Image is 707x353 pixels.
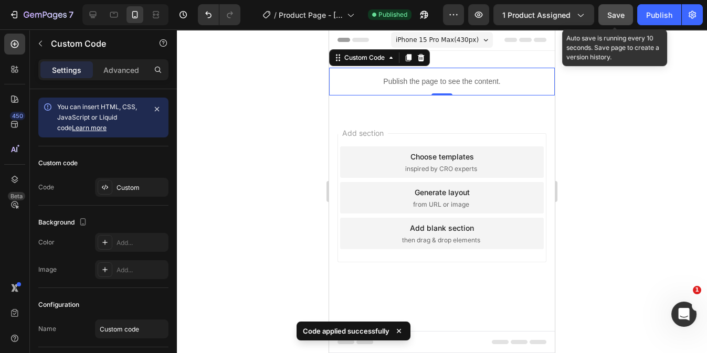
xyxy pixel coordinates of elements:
div: Image [38,265,57,274]
div: Name [38,324,56,334]
p: Advanced [103,65,139,76]
div: Add... [117,238,166,248]
div: Custom code [38,158,78,168]
div: Configuration [38,300,79,309]
p: Settings [52,65,81,76]
button: Save [598,4,633,25]
span: Published [378,10,407,19]
p: Code applied successfully [303,326,389,336]
span: Save [607,10,625,19]
iframe: Design area [329,29,555,353]
span: 1 product assigned [502,9,571,20]
div: Undo/Redo [198,4,240,25]
span: Product Page - [DATE] 17:42:41 [279,9,343,20]
button: 7 [4,4,78,25]
p: 7 [69,8,73,21]
div: Custom [117,183,166,192]
a: Learn more [72,124,107,132]
button: Publish [637,4,681,25]
div: Code [38,183,54,192]
div: Beta [8,192,25,200]
span: You can insert HTML, CSS, JavaScript or Liquid code [57,103,137,132]
p: Custom Code [51,37,140,50]
div: Add... [117,265,166,275]
div: Publish [646,9,672,20]
span: 1 [693,286,701,294]
iframe: Intercom live chat [671,302,697,327]
span: / [274,9,277,20]
div: Background [38,216,89,230]
div: Color [38,238,55,247]
div: 450 [10,112,25,120]
button: 1 product assigned [493,4,594,25]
